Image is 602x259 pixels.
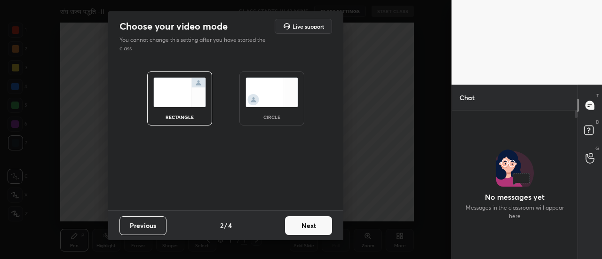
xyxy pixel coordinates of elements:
h4: 4 [228,220,232,230]
button: Previous [119,216,166,235]
p: G [595,145,599,152]
h2: Choose your video mode [119,20,228,32]
p: You cannot change this setting after you have started the class [119,36,272,53]
h4: 2 [220,220,223,230]
p: Chat [452,85,482,110]
h4: / [224,220,227,230]
h5: Live support [293,24,324,29]
p: T [596,92,599,99]
div: circle [253,115,291,119]
img: circleScreenIcon.acc0effb.svg [246,78,298,107]
div: rectangle [161,115,198,119]
p: D [596,118,599,126]
button: Next [285,216,332,235]
img: normalScreenIcon.ae25ed63.svg [153,78,206,107]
